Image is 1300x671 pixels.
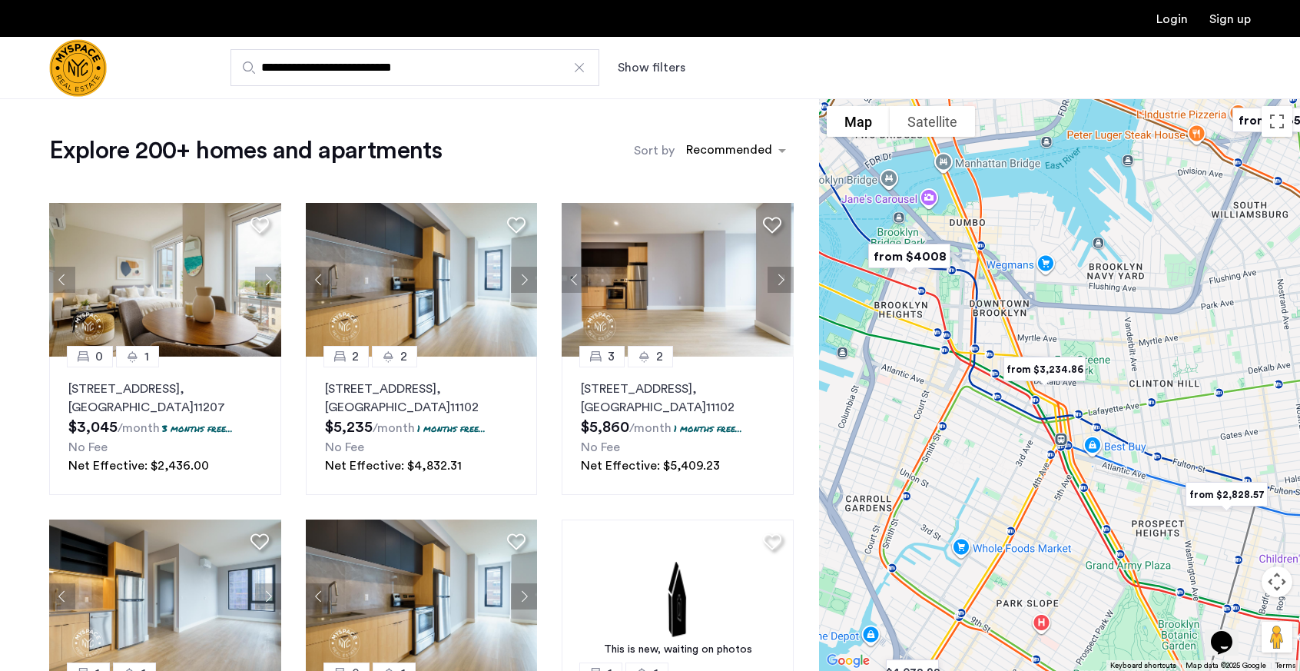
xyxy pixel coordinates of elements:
button: Previous apartment [49,583,75,610]
a: 32[STREET_ADDRESS], [GEOGRAPHIC_DATA]111021 months free...No FeeNet Effective: $5,409.23 [562,357,794,495]
span: $3,045 [68,420,118,435]
a: Registration [1209,13,1251,25]
img: logo [49,39,107,97]
a: Login [1156,13,1188,25]
sub: /month [629,422,672,434]
span: 2 [656,347,663,366]
button: Next apartment [255,267,281,293]
sub: /month [118,422,160,434]
span: Map data ©2025 Google [1186,662,1266,669]
iframe: chat widget [1205,610,1254,656]
div: from $3,234.86 [991,346,1098,393]
p: [STREET_ADDRESS] 11102 [581,380,774,417]
p: 3 months free... [162,422,233,435]
span: 0 [95,347,103,366]
span: 2 [352,347,359,366]
sub: /month [373,422,415,434]
p: [STREET_ADDRESS] 11102 [325,380,519,417]
img: 1997_638519968069068022.png [562,203,794,357]
a: 01[STREET_ADDRESS], [GEOGRAPHIC_DATA]112073 months free...No FeeNet Effective: $2,436.00 [49,357,281,495]
img: 1997_638519001096654587.png [49,203,281,357]
button: Next apartment [511,267,537,293]
span: No Fee [325,441,364,453]
span: 3 [608,347,615,366]
span: 2 [400,347,407,366]
div: from $2,828.57 [1173,471,1280,518]
button: Show satellite imagery [890,106,975,137]
span: $5,235 [325,420,373,435]
a: 22[STREET_ADDRESS], [GEOGRAPHIC_DATA]111021 months free...No FeeNet Effective: $4,832.31 [306,357,538,495]
button: Previous apartment [49,267,75,293]
span: Net Effective: $5,409.23 [581,460,720,472]
ng-select: sort-apartment [678,137,794,164]
p: 1 months free... [674,422,742,435]
button: Previous apartment [306,583,332,610]
button: Keyboard shortcuts [1110,660,1176,671]
span: 1 [144,347,149,366]
a: Terms (opens in new tab) [1275,660,1295,671]
span: No Fee [68,441,108,453]
label: Sort by [634,141,675,160]
button: Toggle fullscreen view [1262,106,1292,137]
div: from $4008 [856,233,963,280]
a: Open this area in Google Maps (opens a new window) [823,651,874,671]
span: Net Effective: $4,832.31 [325,460,462,472]
div: This is new, waiting on photos [569,642,786,658]
img: Google [823,651,874,671]
a: Cazamio Logo [49,39,107,97]
div: Recommended [684,141,772,163]
span: $5,860 [581,420,629,435]
button: Next apartment [511,583,537,610]
button: Next apartment [768,267,794,293]
button: Previous apartment [562,267,588,293]
button: Previous apartment [306,267,332,293]
p: 1 months free... [417,422,486,435]
button: Drag Pegman onto the map to open Street View [1262,622,1292,653]
button: Map camera controls [1262,566,1292,597]
button: Show or hide filters [618,58,685,77]
h1: Explore 200+ homes and apartments [49,135,442,166]
button: Show street map [827,106,890,137]
span: No Fee [581,441,620,453]
button: Next apartment [255,583,281,610]
input: Apartment Search [230,49,599,86]
p: [STREET_ADDRESS] 11207 [68,380,262,417]
span: Net Effective: $2,436.00 [68,460,209,472]
img: 1997_638519968035243270.png [306,203,538,357]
